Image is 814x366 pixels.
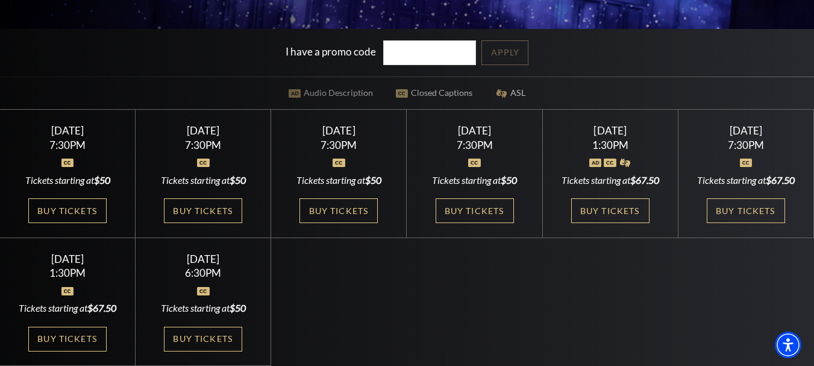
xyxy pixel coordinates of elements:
[14,174,121,187] div: Tickets starting at
[28,327,107,352] a: Buy Tickets
[14,268,121,278] div: 1:30PM
[150,253,257,265] div: [DATE]
[150,174,257,187] div: Tickets starting at
[286,140,392,150] div: 7:30PM
[421,174,528,187] div: Tickets starting at
[28,198,107,223] a: Buy Tickets
[693,174,800,187] div: Tickets starting at
[150,140,257,150] div: 7:30PM
[766,174,795,186] span: $67.50
[557,124,663,137] div: [DATE]
[421,140,528,150] div: 7:30PM
[299,198,378,223] a: Buy Tickets
[693,140,800,150] div: 7:30PM
[94,174,110,186] span: $50
[421,124,528,137] div: [DATE]
[286,124,392,137] div: [DATE]
[286,45,376,58] label: I have a promo code
[557,140,663,150] div: 1:30PM
[14,140,121,150] div: 7:30PM
[230,302,246,314] span: $50
[775,332,801,358] div: Accessibility Menu
[571,198,650,223] a: Buy Tickets
[230,174,246,186] span: $50
[14,124,121,137] div: [DATE]
[693,124,800,137] div: [DATE]
[14,253,121,265] div: [DATE]
[501,174,517,186] span: $50
[150,124,257,137] div: [DATE]
[150,301,257,315] div: Tickets starting at
[164,327,242,352] a: Buy Tickets
[707,198,785,223] a: Buy Tickets
[436,198,514,223] a: Buy Tickets
[365,174,381,186] span: $50
[164,198,242,223] a: Buy Tickets
[14,301,121,315] div: Tickets starting at
[557,174,663,187] div: Tickets starting at
[87,302,116,314] span: $67.50
[630,174,659,186] span: $67.50
[286,174,392,187] div: Tickets starting at
[150,268,257,278] div: 6:30PM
